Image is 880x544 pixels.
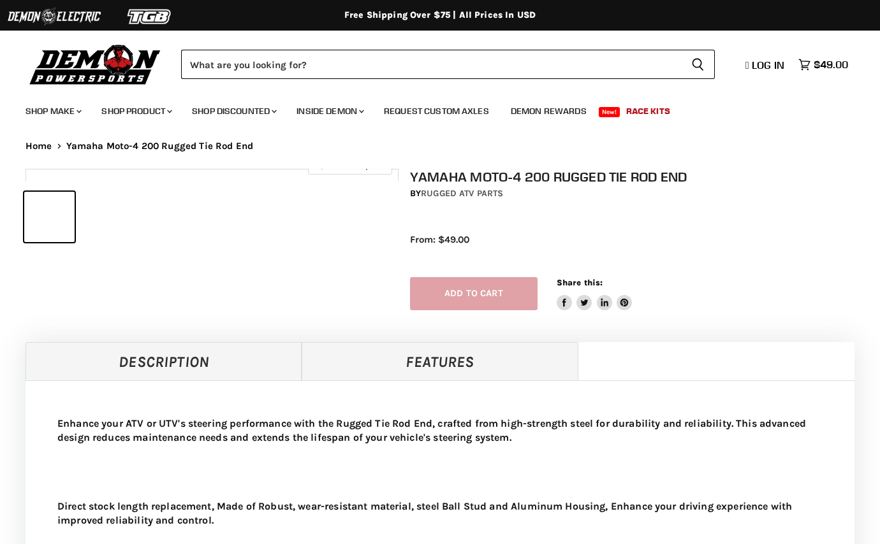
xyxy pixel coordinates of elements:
[6,4,102,29] img: Demon Electric Logo 2
[410,169,866,185] h1: Yamaha Moto-4 200 Rugged Tie Rod End
[92,98,180,124] a: Shop Product
[792,55,854,74] a: $49.00
[287,98,372,124] a: Inside Demon
[26,342,302,380] a: Description
[181,50,715,79] form: Product
[182,98,284,124] a: Shop Discounted
[617,98,680,124] a: Race Kits
[410,234,469,245] span: From: $49.00
[57,417,823,445] p: Enhance your ATV or UTV's steering performance with the Rugged Tie Rod End, crafted from high-str...
[681,50,715,79] button: Search
[181,50,681,79] input: Search
[557,277,633,311] aside: Share this:
[814,59,848,71] span: $49.00
[102,4,198,29] img: TGB Logo 2
[26,41,165,87] img: Demon Powersports
[26,141,52,152] a: Home
[421,188,503,199] a: Rugged ATV Parts
[501,98,596,124] a: Demon Rewards
[740,59,792,71] a: Log in
[66,141,253,152] span: Yamaha Moto-4 200 Rugged Tie Rod End
[302,342,578,380] a: Features
[16,93,845,124] ul: Main menu
[16,98,89,124] a: Shop Make
[557,278,603,287] span: Share this:
[752,59,784,71] span: Log in
[314,161,385,170] span: Click to expand
[24,192,75,242] button: Yamaha Moto-4 200 Rugged Tie Rod End thumbnail
[374,98,499,124] a: Request Custom Axles
[410,187,866,201] div: by
[599,107,620,117] span: New!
